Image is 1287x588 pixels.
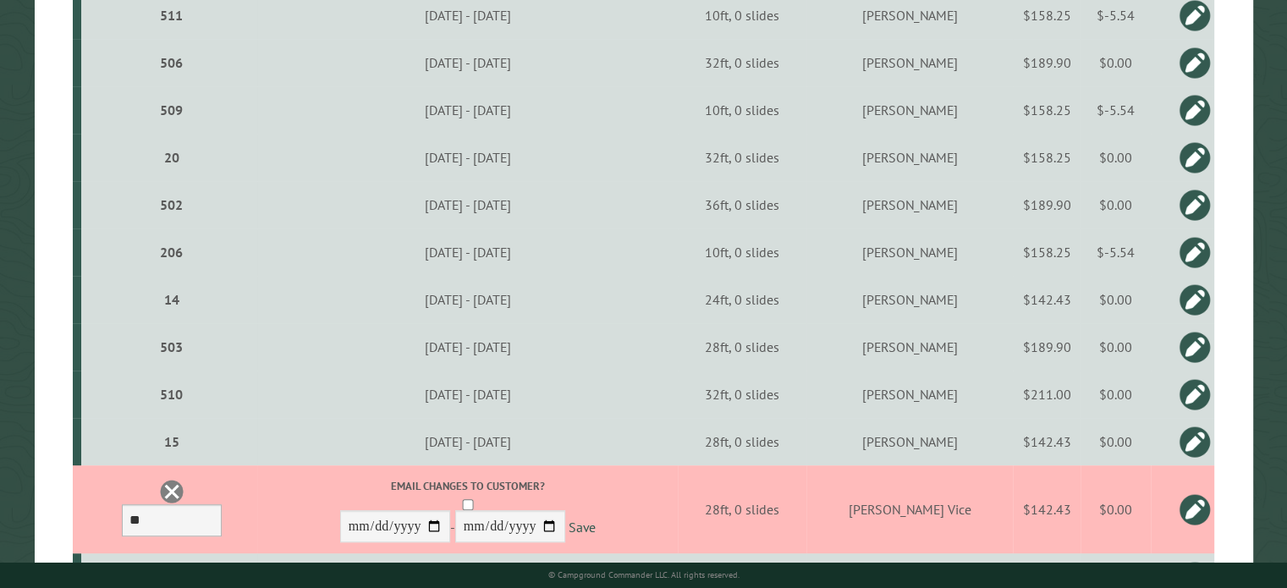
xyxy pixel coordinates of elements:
td: $0.00 [1081,134,1151,181]
a: Save [569,519,596,536]
div: [DATE] - [DATE] [260,338,675,355]
td: $-5.54 [1081,86,1151,134]
small: © Campground Commander LLC. All rights reserved. [548,569,740,580]
td: 10ft, 0 slides [678,228,806,276]
div: 20 [88,149,255,166]
td: $189.90 [1013,39,1081,86]
td: [PERSON_NAME] [806,323,1013,371]
div: - [260,478,675,547]
td: 28ft, 0 slides [678,323,806,371]
td: 10ft, 0 slides [678,86,806,134]
div: 14 [88,291,255,308]
td: [PERSON_NAME] [806,86,1013,134]
div: 506 [88,54,255,71]
td: $0.00 [1081,418,1151,465]
a: Delete this reservation [159,479,184,504]
td: 32ft, 0 slides [678,39,806,86]
td: $142.43 [1013,465,1081,553]
div: [DATE] - [DATE] [260,7,675,24]
td: $0.00 [1081,465,1151,553]
div: [DATE] - [DATE] [260,386,675,403]
td: $0.00 [1081,181,1151,228]
div: [DATE] - [DATE] [260,433,675,450]
td: [PERSON_NAME] [806,134,1013,181]
td: $0.00 [1081,276,1151,323]
td: 28ft, 0 slides [678,465,806,553]
td: $211.00 [1013,371,1081,418]
div: 509 [88,102,255,118]
td: 36ft, 0 slides [678,181,806,228]
td: $142.43 [1013,276,1081,323]
div: 503 [88,338,255,355]
td: $158.25 [1013,228,1081,276]
div: 15 [88,433,255,450]
td: $189.90 [1013,181,1081,228]
label: Email changes to customer? [260,478,675,494]
div: 502 [88,196,255,213]
div: [DATE] - [DATE] [260,196,675,213]
td: 24ft, 0 slides [678,276,806,323]
td: [PERSON_NAME] Vice [806,465,1013,553]
div: [DATE] - [DATE] [260,102,675,118]
td: 32ft, 0 slides [678,134,806,181]
td: $-5.54 [1081,228,1151,276]
td: $0.00 [1081,323,1151,371]
div: [DATE] - [DATE] [260,149,675,166]
td: 32ft, 0 slides [678,371,806,418]
td: $158.25 [1013,134,1081,181]
td: $158.25 [1013,86,1081,134]
td: $0.00 [1081,39,1151,86]
div: 511 [88,7,255,24]
td: [PERSON_NAME] [806,39,1013,86]
div: 206 [88,244,255,261]
div: [DATE] - [DATE] [260,54,675,71]
td: [PERSON_NAME] [806,228,1013,276]
td: [PERSON_NAME] [806,276,1013,323]
div: [DATE] - [DATE] [260,291,675,308]
td: $189.90 [1013,323,1081,371]
div: [DATE] - [DATE] [260,244,675,261]
td: $142.43 [1013,418,1081,465]
td: [PERSON_NAME] [806,371,1013,418]
div: 510 [88,386,255,403]
td: [PERSON_NAME] [806,181,1013,228]
td: 28ft, 0 slides [678,418,806,465]
td: [PERSON_NAME] [806,418,1013,465]
td: $0.00 [1081,371,1151,418]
